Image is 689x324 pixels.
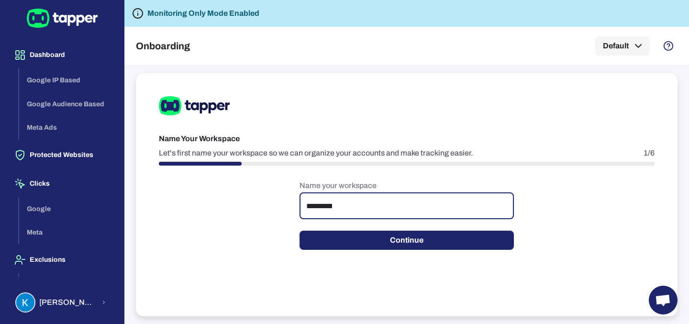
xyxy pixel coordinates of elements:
h6: Monitoring Only Mode Enabled [147,8,259,19]
button: Dashboard [8,42,116,68]
a: Dashboard [8,50,116,58]
img: Keryn Thompson [16,293,34,312]
p: Let's first name your workspace so we can organize your accounts and make tracking easier. [159,148,473,158]
button: Keryn Thompson[PERSON_NAME] [PERSON_NAME] [8,289,116,316]
p: Name your workspace [300,181,514,190]
button: Clicks [8,170,116,197]
p: 1/6 [644,148,655,158]
div: Open chat [649,286,678,314]
a: Protected Websites [8,150,116,158]
span: [PERSON_NAME] [PERSON_NAME] [39,298,95,307]
button: Exclusions [8,246,116,273]
h5: Onboarding [136,40,190,52]
a: Clicks [8,179,116,187]
a: Exclusions [8,255,116,263]
button: Protected Websites [8,142,116,168]
button: Default [595,36,650,56]
h6: Name Your Workspace [159,133,655,145]
button: Continue [300,231,514,250]
svg: Tapper is not blocking any fraudulent activity for this domain [132,8,144,19]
